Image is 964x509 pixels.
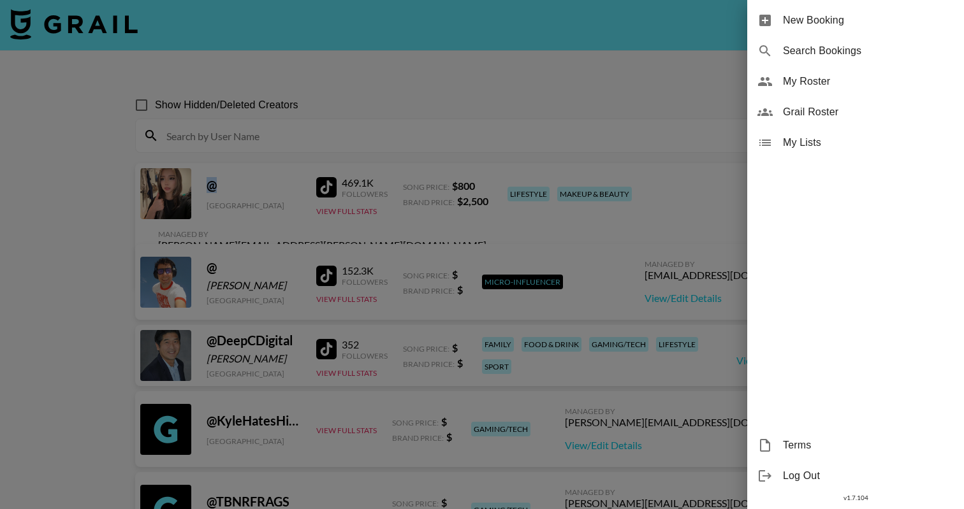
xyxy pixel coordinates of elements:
[747,66,964,97] div: My Roster
[747,430,964,461] div: Terms
[783,74,954,89] span: My Roster
[747,36,964,66] div: Search Bookings
[747,97,964,127] div: Grail Roster
[747,491,964,505] div: v 1.7.104
[783,468,954,484] span: Log Out
[747,127,964,158] div: My Lists
[783,438,954,453] span: Terms
[783,104,954,120] span: Grail Roster
[747,5,964,36] div: New Booking
[747,461,964,491] div: Log Out
[783,135,954,150] span: My Lists
[783,43,954,59] span: Search Bookings
[783,13,954,28] span: New Booking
